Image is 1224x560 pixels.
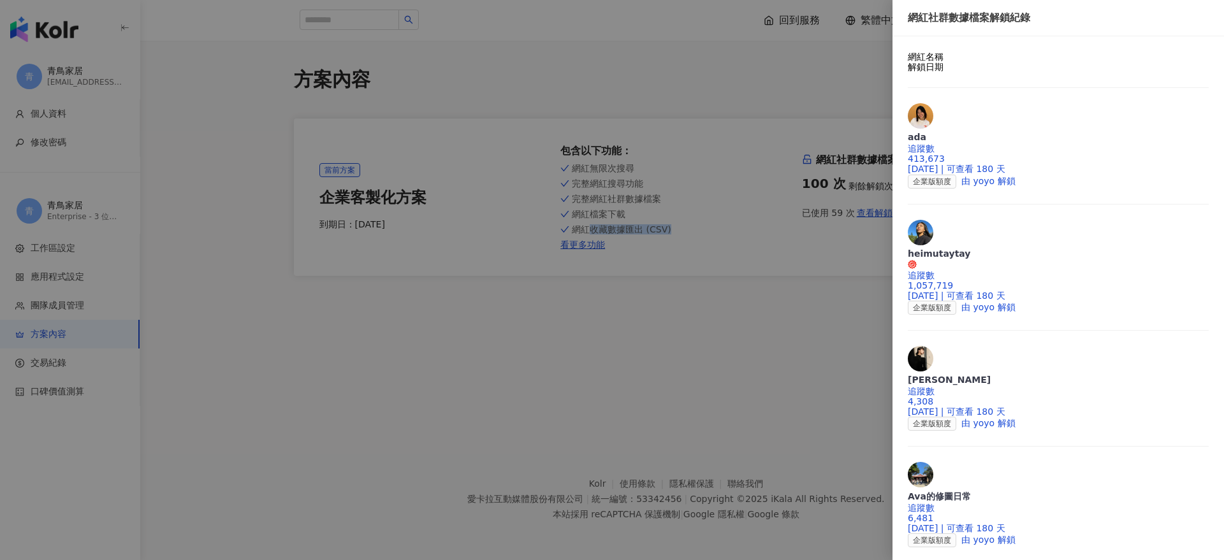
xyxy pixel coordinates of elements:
img: KOL Avatar [908,462,933,487]
img: KOL Avatar [908,220,933,245]
img: KOL Avatar [908,103,933,129]
div: 網紅名稱 [908,52,1209,62]
div: [DATE] | 可查看 180 天 [908,406,1209,417]
div: 由 yoyo 解鎖 [908,417,1209,431]
div: 由 yoyo 解鎖 [908,301,1209,315]
div: [PERSON_NAME] [908,373,1209,386]
a: KOL Avatarheimutaytay追蹤數 1,057,719[DATE] | 可查看 180 天企業版額度由 yoyo 解鎖 [908,220,1209,331]
div: ada [908,131,1209,143]
div: 追蹤數 413,673 [908,143,1209,164]
span: 企業版額度 [908,533,956,547]
span: 企業版額度 [908,417,956,431]
a: KOL Avatarada追蹤數 413,673[DATE] | 可查看 180 天企業版額度由 yoyo 解鎖 [908,103,1209,204]
img: KOL Avatar [908,346,933,371]
div: 由 yoyo 解鎖 [908,533,1209,547]
span: 企業版額度 [908,301,956,315]
div: [DATE] | 可查看 180 天 [908,164,1209,174]
div: 網紅社群數據檔案解鎖紀錄 [908,10,1209,25]
div: 追蹤數 4,308 [908,386,1209,406]
span: 企業版額度 [908,175,956,189]
div: 解鎖日期 [908,62,1209,72]
div: [DATE] | 可查看 180 天 [908,291,1209,301]
div: heimutaytay [908,247,1209,260]
div: [DATE] | 可查看 180 天 [908,523,1209,533]
div: Ava的修圖日常 [908,490,1209,503]
div: 追蹤數 6,481 [908,503,1209,523]
div: 追蹤數 1,057,719 [908,270,1209,291]
div: 由 yoyo 解鎖 [908,175,1209,189]
a: KOL Avatar[PERSON_NAME]追蹤數 4,308[DATE] | 可查看 180 天企業版額度由 yoyo 解鎖 [908,346,1209,447]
